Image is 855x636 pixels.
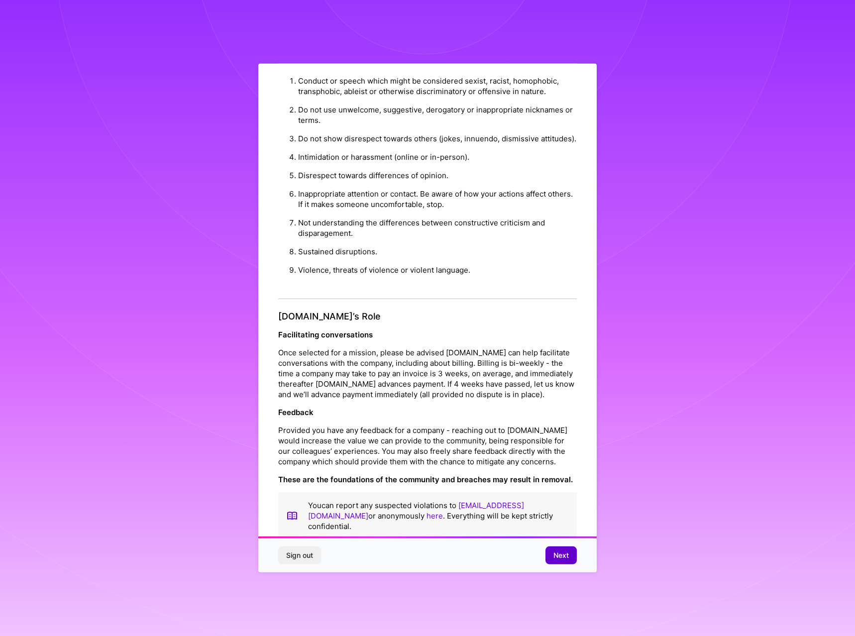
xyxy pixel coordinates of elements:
li: Conduct or speech which might be considered sexist, racist, homophobic, transphobic, ableist or o... [298,72,577,101]
button: Next [545,546,577,564]
li: Sustained disruptions. [298,242,577,261]
p: Once selected for a mission, please be advised [DOMAIN_NAME] can help facilitate conversations wi... [278,347,577,400]
span: Sign out [286,550,313,560]
li: Intimidation or harassment (online or in-person). [298,148,577,166]
strong: Facilitating conversations [278,330,373,339]
span: Next [553,550,569,560]
li: Disrespect towards differences of opinion. [298,166,577,185]
a: [EMAIL_ADDRESS][DOMAIN_NAME] [308,501,524,521]
li: Do not use unwelcome, suggestive, derogatory or inappropriate nicknames or terms. [298,101,577,129]
li: Not understanding the differences between constructive criticism and disparagement. [298,213,577,242]
h4: [DOMAIN_NAME]’s Role [278,311,577,322]
strong: Feedback [278,408,314,417]
p: You can report any suspected violations to or anonymously . Everything will be kept strictly conf... [308,500,569,531]
li: Violence, threats of violence or violent language. [298,261,577,279]
strong: These are the foundations of the community and breaches may result in removal. [278,475,573,484]
img: book icon [286,500,298,531]
li: Do not show disrespect towards others (jokes, innuendo, dismissive attitudes). [298,129,577,148]
li: Inappropriate attention or contact. Be aware of how your actions affect others. If it makes someo... [298,185,577,213]
button: Sign out [278,546,321,564]
a: here [427,511,443,521]
p: Provided you have any feedback for a company - reaching out to [DOMAIN_NAME] would increase the v... [278,425,577,467]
